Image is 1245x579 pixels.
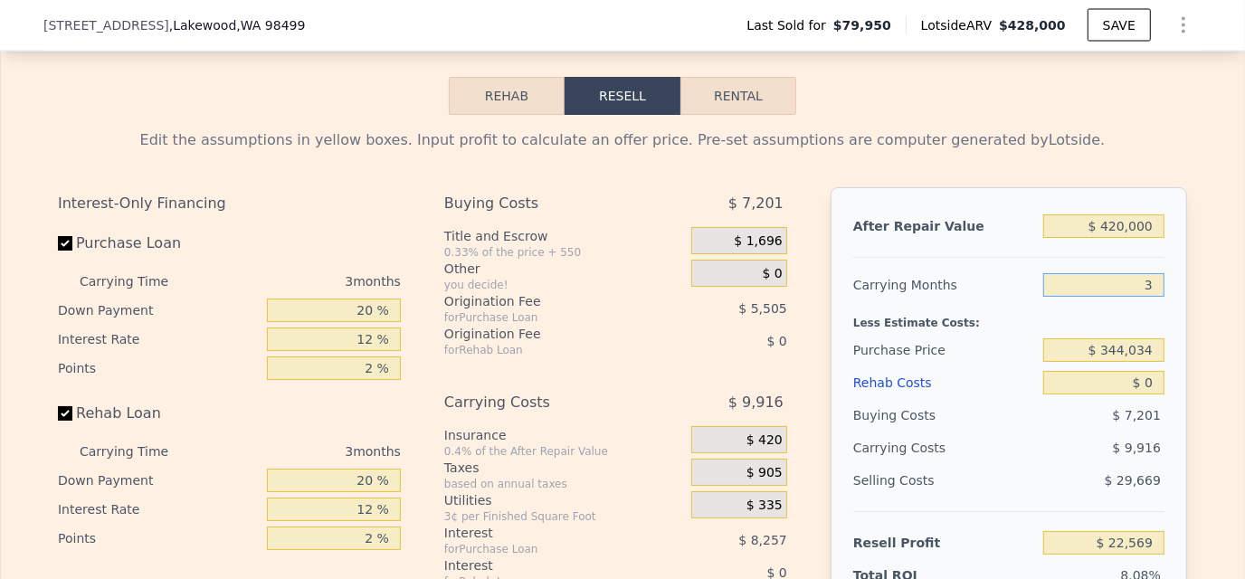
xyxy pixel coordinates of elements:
[169,16,306,34] span: , Lakewood
[58,406,72,421] input: Rehab Loan
[80,437,197,466] div: Carrying Time
[80,267,197,296] div: Carrying Time
[738,533,786,547] span: $ 8,257
[58,236,72,251] input: Purchase Loan
[444,426,684,444] div: Insurance
[204,267,401,296] div: 3 months
[746,16,833,34] span: Last Sold for
[444,386,646,419] div: Carrying Costs
[43,16,169,34] span: [STREET_ADDRESS]
[58,495,260,524] div: Interest Rate
[444,260,684,278] div: Other
[767,334,787,348] span: $ 0
[58,296,260,325] div: Down Payment
[236,18,305,33] span: , WA 98499
[728,386,784,419] span: $ 9,916
[58,466,260,495] div: Down Payment
[1113,408,1161,422] span: $ 7,201
[58,325,260,354] div: Interest Rate
[58,187,401,220] div: Interest-Only Financing
[444,187,646,220] div: Buying Costs
[738,301,786,316] span: $ 5,505
[746,498,783,514] span: $ 335
[444,509,684,524] div: 3¢ per Finished Square Foot
[853,464,1036,497] div: Selling Costs
[204,437,401,466] div: 3 months
[746,465,783,481] span: $ 905
[444,556,646,574] div: Interest
[763,266,783,282] span: $ 0
[921,16,999,34] span: Lotside ARV
[565,77,680,115] button: Resell
[853,366,1036,399] div: Rehab Costs
[853,527,1036,559] div: Resell Profit
[58,354,260,383] div: Points
[449,77,565,115] button: Rehab
[444,227,684,245] div: Title and Escrow
[1165,7,1202,43] button: Show Options
[734,233,782,250] span: $ 1,696
[444,325,646,343] div: Origination Fee
[444,459,684,477] div: Taxes
[444,310,646,325] div: for Purchase Loan
[853,399,1036,432] div: Buying Costs
[444,292,646,310] div: Origination Fee
[58,524,260,553] div: Points
[444,278,684,292] div: you decide!
[680,77,796,115] button: Rental
[444,444,684,459] div: 0.4% of the After Repair Value
[728,187,784,220] span: $ 7,201
[1105,473,1161,488] span: $ 29,669
[444,245,684,260] div: 0.33% of the price + 550
[853,432,966,464] div: Carrying Costs
[853,334,1036,366] div: Purchase Price
[1088,9,1151,42] button: SAVE
[58,397,260,430] label: Rehab Loan
[444,491,684,509] div: Utilities
[444,542,646,556] div: for Purchase Loan
[999,18,1066,33] span: $428,000
[444,524,646,542] div: Interest
[444,477,684,491] div: based on annual taxes
[58,129,1187,151] div: Edit the assumptions in yellow boxes. Input profit to calculate an offer price. Pre-set assumptio...
[853,210,1036,242] div: After Repair Value
[746,432,783,449] span: $ 420
[833,16,891,34] span: $79,950
[853,269,1036,301] div: Carrying Months
[1113,441,1161,455] span: $ 9,916
[58,227,260,260] label: Purchase Loan
[444,343,646,357] div: for Rehab Loan
[853,301,1164,334] div: Less Estimate Costs:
